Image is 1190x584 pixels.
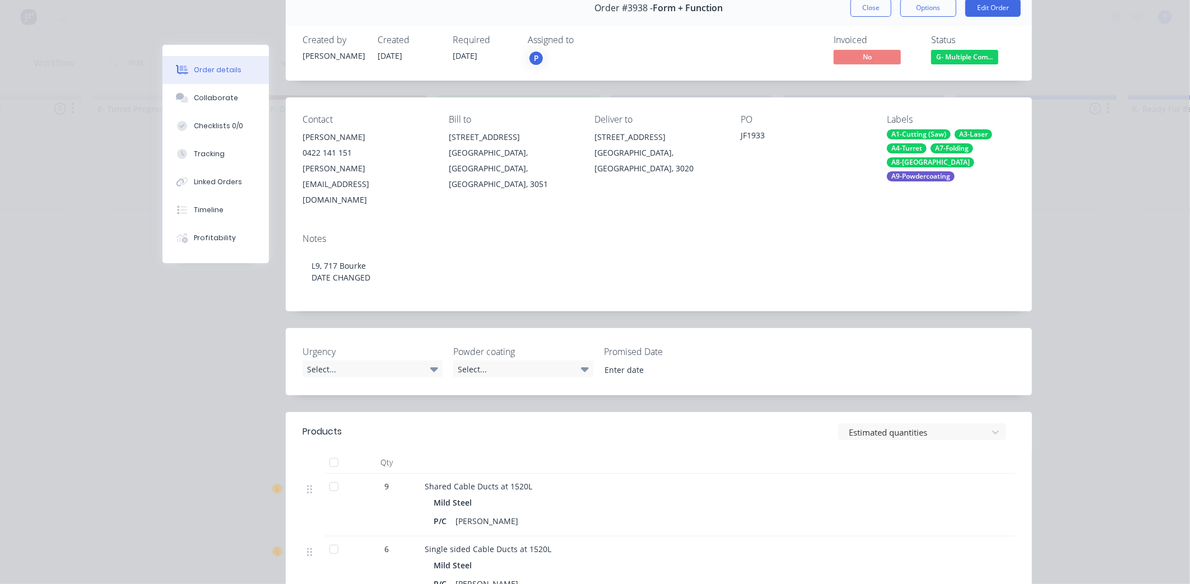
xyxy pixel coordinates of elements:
[931,143,973,153] div: A7-Folding
[834,35,918,45] div: Invoiced
[162,168,269,196] button: Linked Orders
[887,171,955,181] div: A9-Powdercoating
[303,35,364,45] div: Created by
[303,50,364,62] div: [PERSON_NAME]
[595,114,723,125] div: Deliver to
[384,543,389,555] span: 6
[931,50,998,64] span: G- Multiple Com...
[162,84,269,112] button: Collaborate
[162,224,269,252] button: Profitability
[303,129,431,145] div: [PERSON_NAME]
[425,544,551,554] span: Single sided Cable Ducts at 1520L
[434,513,451,529] div: P/C
[194,93,238,103] div: Collaborate
[955,129,992,139] div: A3-Laser
[384,480,389,492] span: 9
[887,114,1015,125] div: Labels
[378,50,402,61] span: [DATE]
[834,50,901,64] span: No
[194,121,243,131] div: Checklists 0/0
[303,425,342,438] div: Products
[449,114,577,125] div: Bill to
[887,129,951,139] div: A1-Cutting (Saw)
[162,196,269,224] button: Timeline
[887,157,974,167] div: A8-[GEOGRAPHIC_DATA]
[378,35,439,45] div: Created
[194,65,241,75] div: Order details
[595,145,723,176] div: [GEOGRAPHIC_DATA], [GEOGRAPHIC_DATA], 3020
[453,50,477,61] span: [DATE]
[194,177,242,187] div: Linked Orders
[453,345,593,358] label: Powder coating
[741,129,869,145] div: JF1933
[162,140,269,168] button: Tracking
[595,3,653,13] span: Order #3938 -
[528,35,640,45] div: Assigned to
[453,35,514,45] div: Required
[303,233,1015,244] div: Notes
[425,481,532,492] span: Shared Cable Ducts at 1520L
[931,35,1015,45] div: Status
[653,3,723,13] span: Form + Function
[595,129,723,176] div: [STREET_ADDRESS][GEOGRAPHIC_DATA], [GEOGRAPHIC_DATA], 3020
[303,161,431,208] div: [PERSON_NAME][EMAIL_ADDRESS][DOMAIN_NAME]
[162,56,269,84] button: Order details
[434,494,476,511] div: Mild Steel
[194,149,225,159] div: Tracking
[931,50,998,67] button: G- Multiple Com...
[453,361,593,377] div: Select...
[303,145,431,161] div: 0422 141 151
[353,451,420,474] div: Qty
[194,233,236,243] div: Profitability
[449,145,577,192] div: [GEOGRAPHIC_DATA], [GEOGRAPHIC_DATA], [GEOGRAPHIC_DATA], 3051
[303,114,431,125] div: Contact
[528,50,545,67] button: P
[194,205,224,215] div: Timeline
[303,345,443,358] label: Urgency
[303,361,443,377] div: Select...
[887,143,927,153] div: A4-Turret
[597,361,736,378] input: Enter date
[303,129,431,208] div: [PERSON_NAME]0422 141 151[PERSON_NAME][EMAIL_ADDRESS][DOMAIN_NAME]
[449,129,577,145] div: [STREET_ADDRESS]
[162,112,269,140] button: Checklists 0/0
[449,129,577,192] div: [STREET_ADDRESS][GEOGRAPHIC_DATA], [GEOGRAPHIC_DATA], [GEOGRAPHIC_DATA], 3051
[741,114,869,125] div: PO
[451,513,523,529] div: [PERSON_NAME]
[434,557,476,573] div: Mild Steel
[595,129,723,145] div: [STREET_ADDRESS]
[604,345,744,358] label: Promised Date
[303,249,1015,295] div: L9, 717 Bourke DATE CHANGED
